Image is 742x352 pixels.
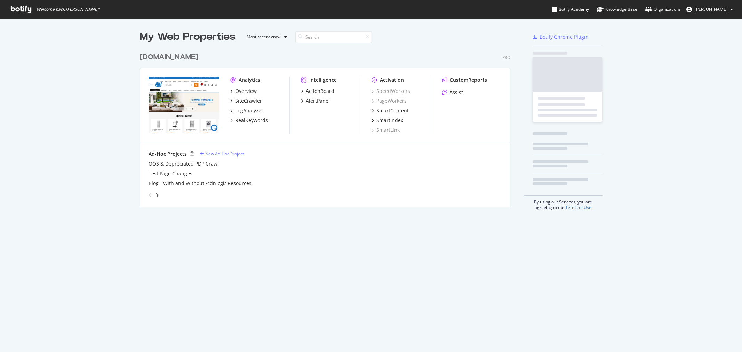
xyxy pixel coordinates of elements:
[247,35,281,39] div: Most recent crawl
[552,6,589,13] div: Botify Academy
[681,4,739,15] button: [PERSON_NAME]
[200,151,244,157] a: New Ad-Hoc Project
[372,97,407,104] a: PageWorkers
[140,52,198,62] div: [DOMAIN_NAME]
[149,160,219,167] a: OOS & Depreciated PDP Crawl
[597,6,637,13] div: Knowledge Base
[306,97,330,104] div: AlertPanel
[205,151,244,157] div: New Ad-Hoc Project
[230,88,257,95] a: Overview
[155,192,160,199] div: angle-right
[146,190,155,201] div: angle-left
[376,117,403,124] div: SmartIndex
[645,6,681,13] div: Organizations
[372,117,403,124] a: SmartIndex
[230,117,268,124] a: RealKeywords
[149,77,219,133] img: abt.com
[306,88,334,95] div: ActionBoard
[235,117,268,124] div: RealKeywords
[301,97,330,104] a: AlertPanel
[533,33,589,40] a: Botify Chrome Plugin
[140,52,201,62] a: [DOMAIN_NAME]
[149,151,187,158] div: Ad-Hoc Projects
[695,6,727,12] span: Michalla Mannino
[442,89,463,96] a: Assist
[565,205,591,210] a: Terms of Use
[230,107,263,114] a: LogAnalyzer
[295,31,372,43] input: Search
[309,77,337,83] div: Intelligence
[239,77,260,83] div: Analytics
[140,44,516,207] div: grid
[140,30,236,44] div: My Web Properties
[37,7,99,12] span: Welcome back, [PERSON_NAME] !
[301,88,334,95] a: ActionBoard
[235,107,263,114] div: LogAnalyzer
[235,88,257,95] div: Overview
[149,170,192,177] a: Test Page Changes
[241,31,290,42] button: Most recent crawl
[442,77,487,83] a: CustomReports
[450,77,487,83] div: CustomReports
[502,55,510,61] div: Pro
[376,107,409,114] div: SmartContent
[449,89,463,96] div: Assist
[372,127,400,134] a: SmartLink
[372,107,409,114] a: SmartContent
[540,33,589,40] div: Botify Chrome Plugin
[380,77,404,83] div: Activation
[230,97,262,104] a: SiteCrawler
[524,195,603,210] div: By using our Services, you are agreeing to the
[372,88,410,95] a: SpeedWorkers
[149,180,252,187] a: Blog - With and Without /cdn-cgi/ Resources
[235,97,262,104] div: SiteCrawler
